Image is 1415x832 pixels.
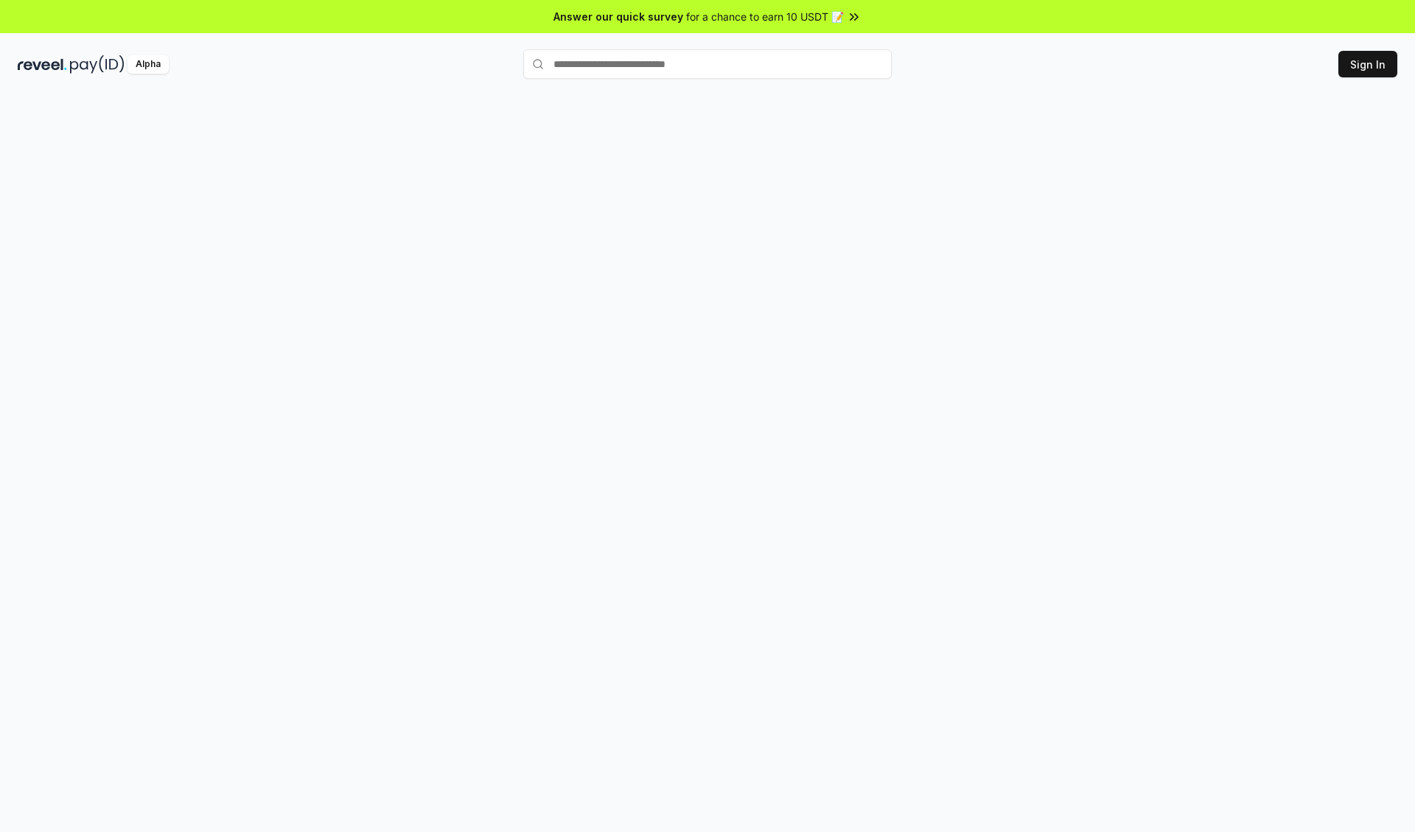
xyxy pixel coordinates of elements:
img: pay_id [70,55,125,74]
span: Answer our quick survey [553,9,683,24]
div: Alpha [127,55,169,74]
button: Sign In [1338,51,1397,77]
span: for a chance to earn 10 USDT 📝 [686,9,844,24]
img: reveel_dark [18,55,67,74]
